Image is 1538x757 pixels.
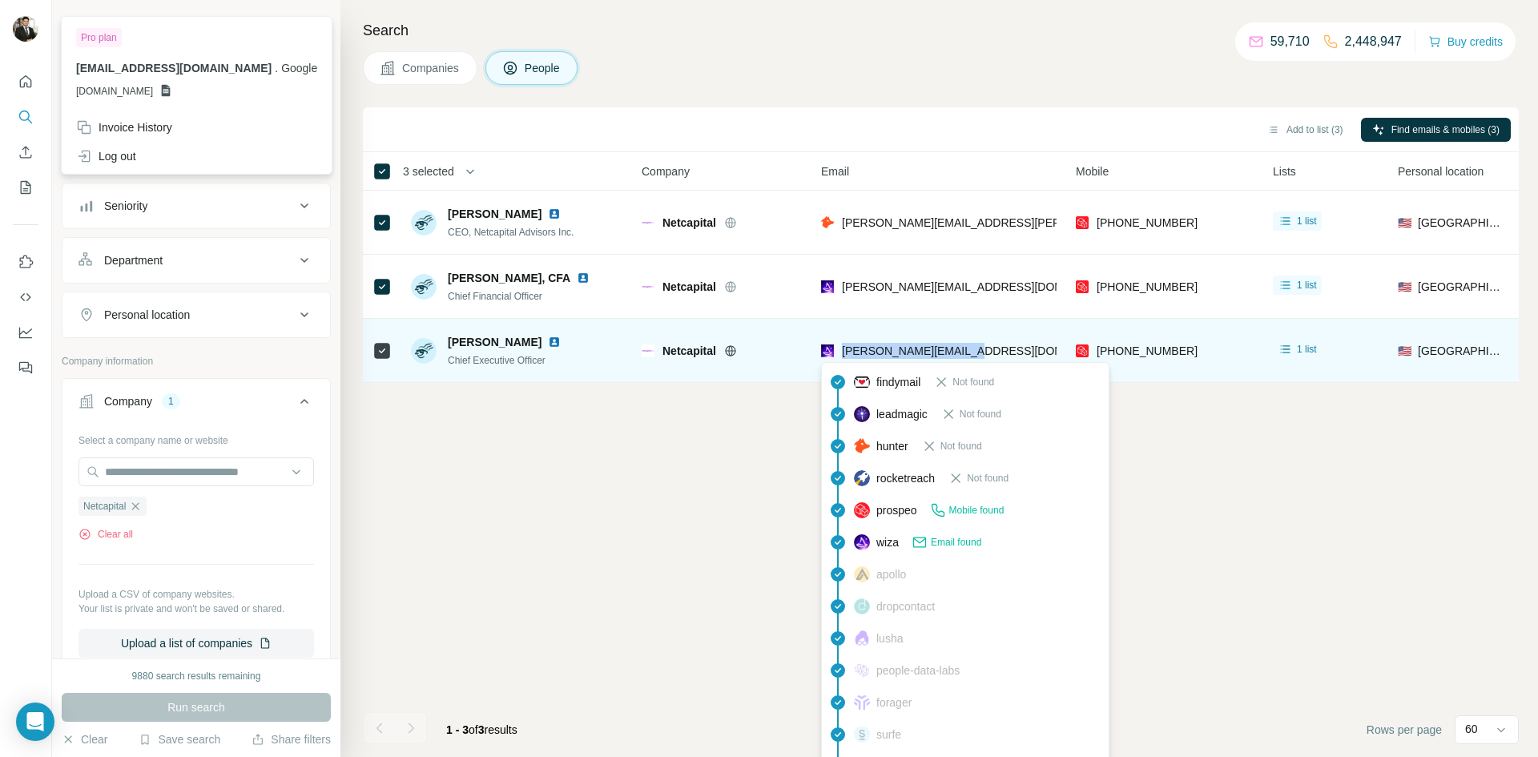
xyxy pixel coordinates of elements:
[16,703,54,741] div: Open Intercom Messenger
[662,215,716,231] span: Netcapital
[13,318,38,347] button: Dashboard
[952,375,994,389] span: Not found
[62,296,330,334] button: Personal location
[876,598,935,614] span: dropcontact
[662,343,716,359] span: Netcapital
[104,198,147,214] div: Seniority
[1418,343,1504,359] span: [GEOGRAPHIC_DATA]
[104,393,152,409] div: Company
[1097,280,1198,293] span: [PHONE_NUMBER]
[642,280,654,293] img: Logo of Netcapital
[411,210,437,236] img: Avatar
[402,60,461,76] span: Companies
[13,16,38,42] img: Avatar
[448,291,542,302] span: Chief Financial Officer
[83,499,126,513] span: Netcapital
[876,534,899,550] span: wiza
[62,382,330,427] button: Company1
[76,84,153,99] span: [DOMAIN_NAME]
[854,695,870,711] img: provider forager logo
[448,334,542,350] span: [PERSON_NAME]
[1076,163,1109,179] span: Mobile
[842,280,1124,293] span: [PERSON_NAME][EMAIL_ADDRESS][DOMAIN_NAME]
[1465,721,1478,737] p: 60
[642,216,654,229] img: Logo of Netcapital
[104,307,190,323] div: Personal location
[139,731,220,747] button: Save search
[548,207,561,220] img: LinkedIn logo
[940,439,982,453] span: Not found
[13,283,38,312] button: Use Surfe API
[548,336,561,348] img: LinkedIn logo
[448,355,546,366] span: Chief Executive Officer
[76,28,122,47] div: Pro plan
[1273,163,1296,179] span: Lists
[1097,344,1198,357] span: [PHONE_NUMBER]
[854,406,870,422] img: provider leadmagic logo
[876,662,960,678] span: people-data-labs
[1097,216,1198,229] span: [PHONE_NUMBER]
[1361,118,1511,142] button: Find emails & mobiles (3)
[967,471,1009,485] span: Not found
[13,138,38,167] button: Enrich CSV
[363,19,1519,42] h4: Search
[821,279,834,295] img: provider wiza logo
[13,353,38,382] button: Feedback
[577,272,590,284] img: LinkedIn logo
[411,274,437,300] img: Avatar
[525,60,562,76] span: People
[960,407,1001,421] span: Not found
[854,502,870,518] img: provider prospeo logo
[1076,279,1089,295] img: provider prospeo logo
[13,103,38,131] button: Search
[1398,163,1484,179] span: Personal location
[854,438,870,453] img: provider hunter logo
[642,344,654,357] img: Logo of Netcapital
[79,427,314,448] div: Select a company name or website
[821,343,834,359] img: provider wiza logo
[1076,343,1089,359] img: provider prospeo logo
[1297,214,1317,228] span: 1 list
[642,163,690,179] span: Company
[876,630,903,646] span: lusha
[842,216,1217,229] span: [PERSON_NAME][EMAIL_ADDRESS][PERSON_NAME][DOMAIN_NAME]
[132,669,261,683] div: 9880 search results remaining
[62,731,107,747] button: Clear
[76,62,272,74] span: [EMAIL_ADDRESS][DOMAIN_NAME]
[854,662,870,677] img: provider people-data-labs logo
[854,566,870,582] img: provider apollo logo
[13,248,38,276] button: Use Surfe on LinkedIn
[448,227,574,238] span: CEO, Netcapital Advisors Inc.
[76,119,172,135] div: Invoice History
[76,148,136,164] div: Log out
[252,731,331,747] button: Share filters
[1297,342,1317,356] span: 1 list
[62,241,330,280] button: Department
[275,62,278,74] span: .
[876,438,908,454] span: hunter
[79,587,314,602] p: Upload a CSV of company websites.
[448,206,542,222] span: [PERSON_NAME]
[662,279,716,295] span: Netcapital
[478,723,485,736] span: 3
[79,602,314,616] p: Your list is private and won't be saved or shared.
[1428,30,1503,53] button: Buy credits
[854,534,870,550] img: provider wiza logo
[62,354,331,368] p: Company information
[854,374,870,390] img: provider findymail logo
[1398,343,1411,359] span: 🇺🇸
[854,470,870,486] img: provider rocketreach logo
[403,163,454,179] span: 3 selected
[79,527,133,542] button: Clear all
[448,270,570,286] span: [PERSON_NAME], CFA
[1398,279,1411,295] span: 🇺🇸
[854,726,870,742] img: provider surfe logo
[1256,118,1355,142] button: Add to list (3)
[1367,722,1442,738] span: Rows per page
[1391,123,1500,137] span: Find emails & mobiles (3)
[1418,215,1504,231] span: [GEOGRAPHIC_DATA]
[62,187,330,225] button: Seniority
[876,695,912,711] span: forager
[876,502,917,518] span: prospeo
[279,10,340,34] button: Hide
